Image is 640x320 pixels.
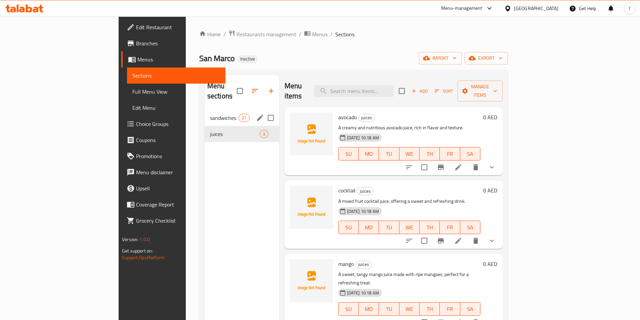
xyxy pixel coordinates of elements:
span: Add item [409,86,430,96]
span: WE [402,223,417,232]
div: Menu-management [441,4,482,12]
span: Version: [122,235,138,244]
span: Sort items [430,86,458,96]
span: [DATE] 10:18 AM [344,290,382,296]
span: juices [357,187,373,195]
span: Edit Menu [132,104,220,112]
span: [DATE] 10:18 AM [344,208,382,215]
button: Add [409,86,430,96]
span: 1.0.0 [139,235,150,244]
span: Coupons [136,136,220,144]
span: juices [355,261,372,268]
h6: 0 AED [483,259,497,269]
span: WE [402,304,417,314]
span: export [470,54,503,62]
button: TU [379,221,399,234]
button: sort-choices [401,159,417,175]
svg: Show Choices [488,163,496,171]
button: TH [420,147,440,161]
button: FR [440,221,460,234]
a: Edit Restaurant [121,19,225,35]
span: Coverage Report [136,200,220,209]
img: cocktail [290,186,333,229]
img: mango [290,259,333,302]
span: SA [463,149,478,159]
span: TU [382,223,396,232]
a: Promotions [121,148,225,164]
span: juices [358,114,375,122]
nav: breadcrumb [199,30,508,39]
span: MO [361,223,376,232]
a: Choice Groups [121,116,225,132]
button: MO [359,302,379,316]
p: A sweet, tangy mango juice made with ripe mangoes, perfect for a refreshing treat. [338,270,480,287]
button: SU [338,147,359,161]
input: search [314,85,393,97]
span: sandwiches [210,114,239,122]
button: TU [379,302,399,316]
span: Manage items [463,83,497,99]
a: Full Menu View [127,84,225,100]
button: WE [399,147,420,161]
img: avocado [290,112,333,155]
nav: Menu sections [205,107,279,145]
button: SU [338,221,359,234]
span: juices [210,130,260,138]
button: delete [468,159,484,175]
span: Promotions [136,152,220,160]
button: MO [359,147,379,161]
a: Upsell [121,180,225,196]
button: delete [468,233,484,249]
span: Sections [132,72,220,80]
span: Upsell [136,184,220,192]
h6: 0 AED [483,112,497,122]
span: SU [341,149,356,159]
span: f [629,5,631,12]
button: SU [338,302,359,316]
a: Restaurants management [228,30,296,39]
span: mango [338,259,354,269]
button: WE [399,302,420,316]
button: Add section [263,83,279,99]
span: Choice Groups [136,120,220,128]
span: Menus [312,30,328,38]
button: edit [255,113,265,123]
span: Sort sections [247,83,263,99]
span: Grocery Checklist [136,217,220,225]
div: juices [357,187,374,195]
div: juices [358,114,375,122]
span: Menus [137,55,220,63]
span: FR [442,149,457,159]
button: FR [440,147,460,161]
span: Inactive [238,56,258,62]
li: / [330,30,333,38]
span: TU [382,149,396,159]
a: Sections [127,67,225,84]
button: Manage items [458,81,503,101]
a: Menus [121,51,225,67]
button: Sort [433,86,455,96]
button: FR [440,302,460,316]
span: avocado [338,112,357,122]
button: SA [460,221,480,234]
div: sandwiches37edit [205,110,279,126]
a: Coupons [121,132,225,148]
span: Add [411,87,429,95]
button: SA [460,302,480,316]
div: items [239,114,249,122]
span: SA [463,223,478,232]
a: Edit menu item [454,163,462,171]
a: Grocery Checklist [121,213,225,229]
button: MO [359,221,379,234]
p: A creamy and nutritious avocado juice, rich in flavor and texture. [338,124,480,132]
span: TH [422,149,437,159]
span: WE [402,149,417,159]
span: SU [341,304,356,314]
a: Menu disclaimer [121,164,225,180]
a: Menus [304,30,328,39]
button: show more [484,159,500,175]
span: MO [361,304,376,314]
li: / [299,30,301,38]
p: A mixed fruit cocktail juice, offering a sweet and refreshing drink. [338,197,480,205]
a: Edit menu item [454,237,462,245]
